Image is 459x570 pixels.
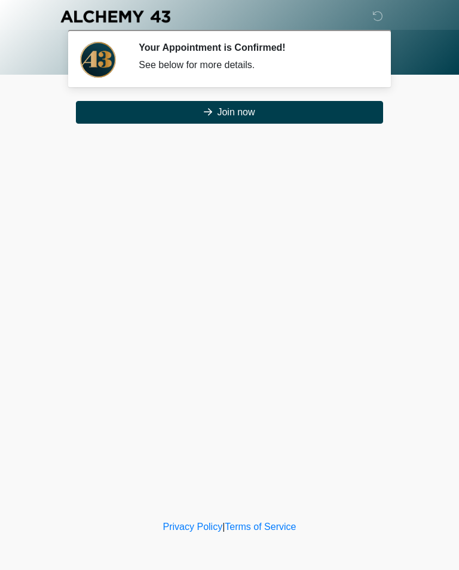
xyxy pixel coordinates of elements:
h2: Your Appointment is Confirmed! [139,42,370,53]
a: Privacy Policy [163,522,223,532]
a: Terms of Service [225,522,296,532]
img: Alchemy 43 Logo [59,9,172,24]
img: Agent Avatar [80,42,116,78]
div: See below for more details. [139,58,370,72]
a: | [222,522,225,532]
button: Join now [76,101,383,124]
